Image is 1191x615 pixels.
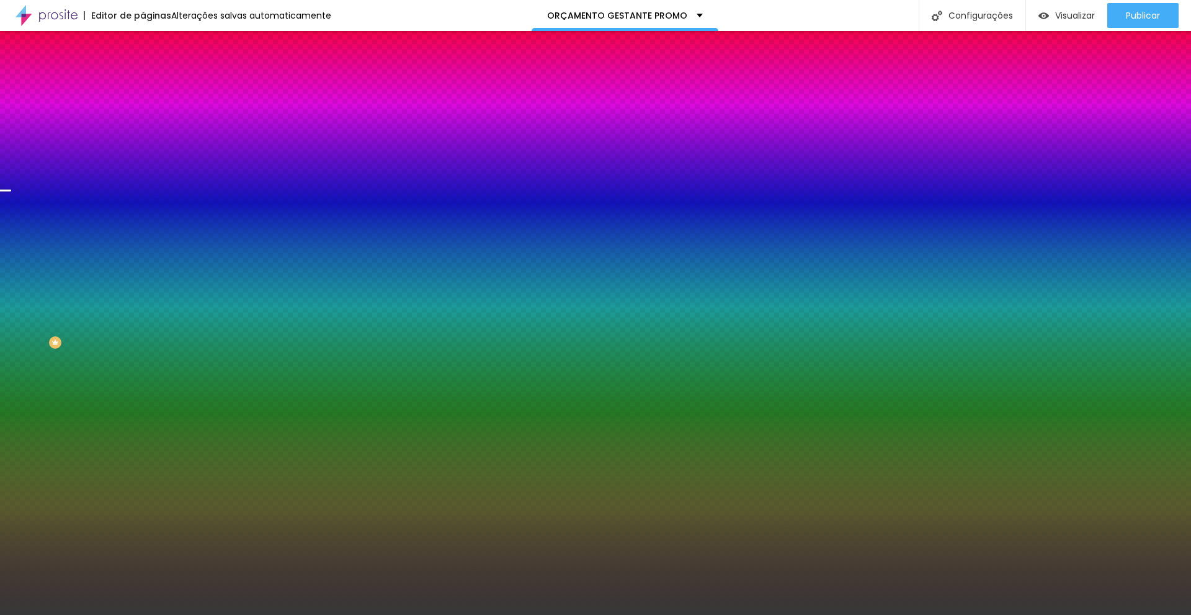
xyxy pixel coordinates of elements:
[1055,11,1095,20] span: Visualizar
[171,11,331,20] div: Alterações salvas automaticamente
[1126,11,1160,20] span: Publicar
[1107,3,1179,28] button: Publicar
[547,11,687,20] p: ORÇAMENTO GESTANTE PROMO
[84,11,171,20] div: Editor de páginas
[1026,3,1107,28] button: Visualizar
[1038,11,1049,21] img: view-1.svg
[932,11,942,21] img: Icone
